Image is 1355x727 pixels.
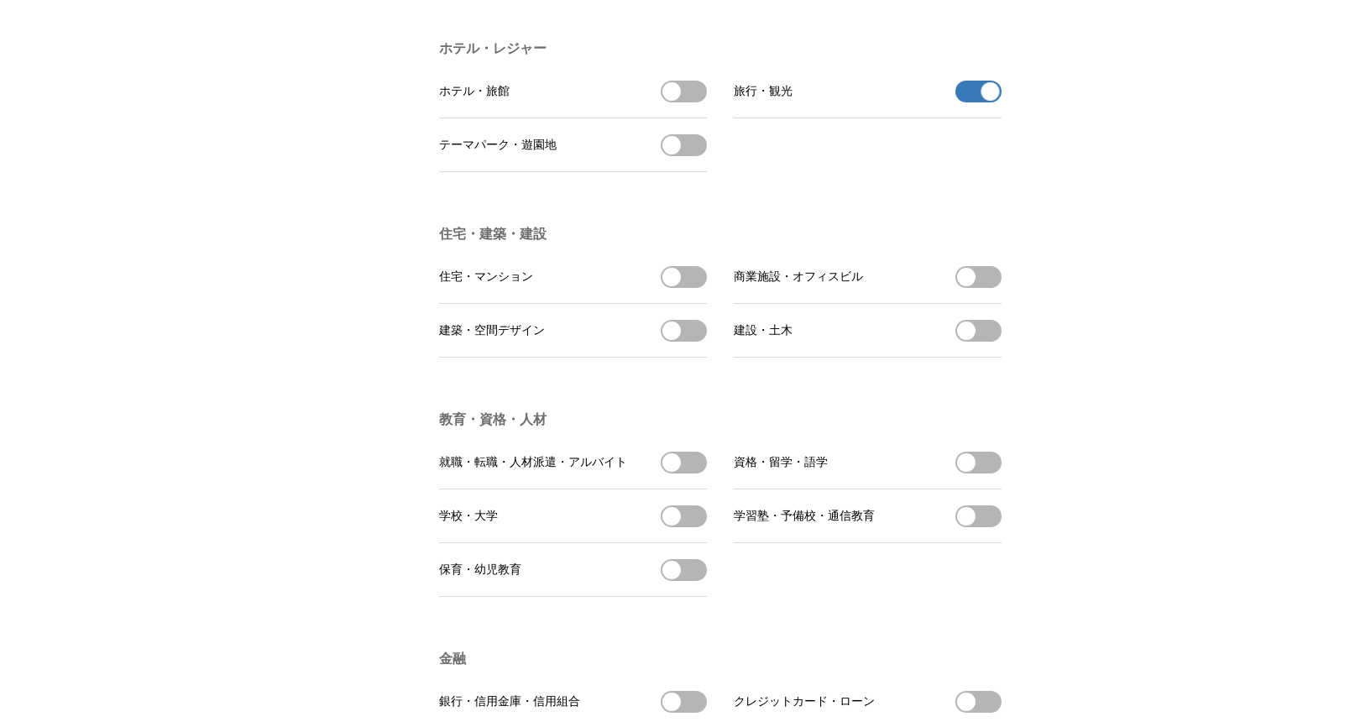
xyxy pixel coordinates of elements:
[439,40,1002,58] h3: ホテル・レジャー
[734,84,793,99] span: 旅行・観光
[734,455,828,470] span: 資格・留学・語学
[734,323,793,338] span: 建設・土木
[439,509,498,524] span: 学校・大学
[439,651,1002,668] h3: 金融
[439,84,510,99] span: ホテル・旅館
[734,269,863,285] span: 商業施設・オフィスビル
[439,138,557,153] span: テーマパーク・遊園地
[439,411,1002,429] h3: 教育・資格・人材
[439,269,533,285] span: 住宅・マンション
[439,455,627,470] span: 就職・転職・人材派遣・アルバイト
[439,323,545,338] span: 建築・空間デザイン
[734,694,875,709] span: クレジットカード・ローン
[439,226,1002,243] h3: 住宅・建築・建設
[734,509,875,524] span: 学習塾・予備校・通信教育
[439,694,580,709] span: 銀行・信用金庫・信用組合
[439,562,521,578] span: 保育・幼児教育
